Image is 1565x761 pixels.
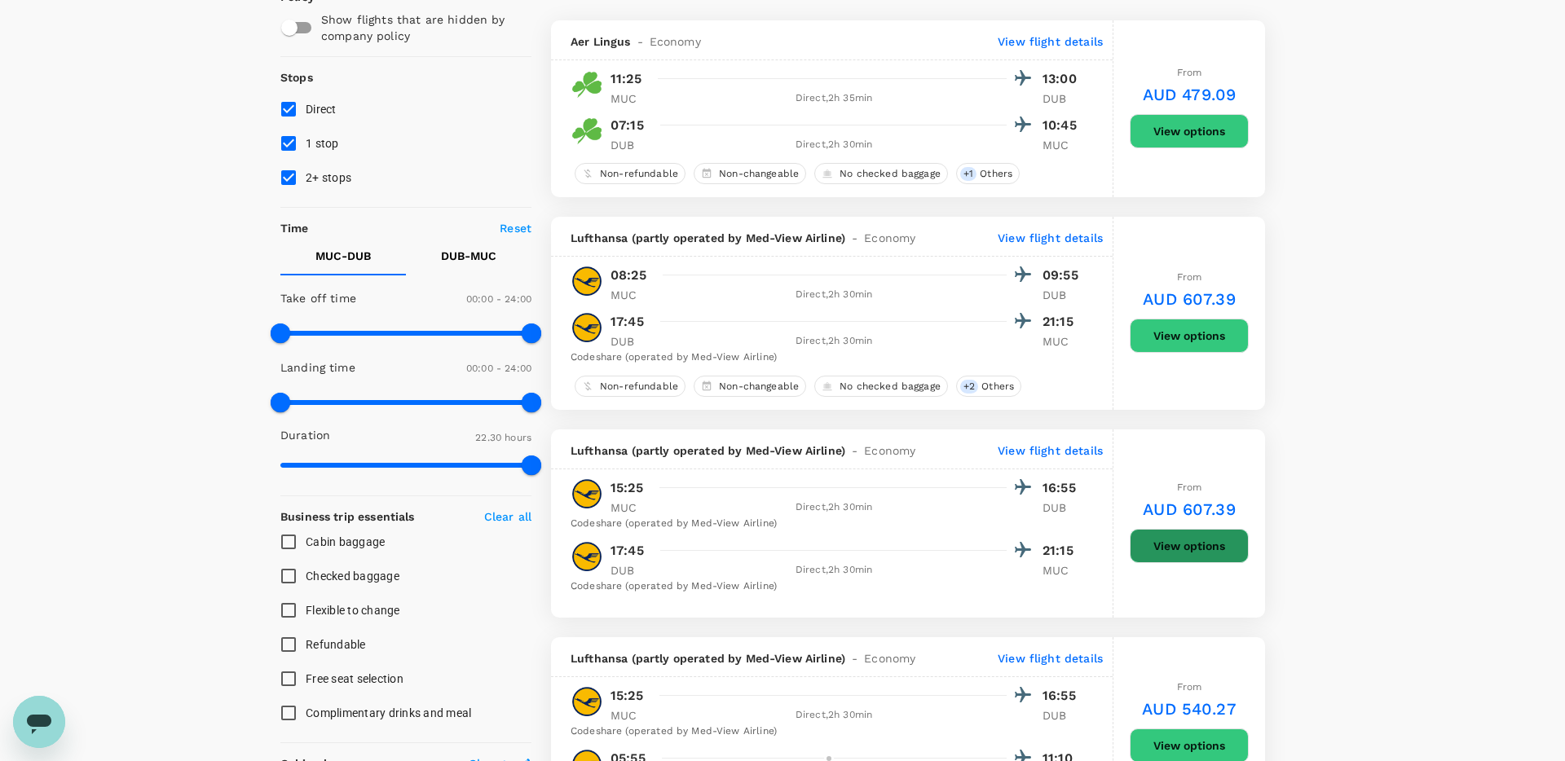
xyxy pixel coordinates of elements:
div: +2Others [956,376,1021,397]
p: MUC [611,287,651,303]
span: Non-refundable [593,380,685,394]
span: Non-changeable [712,380,805,394]
span: Others [973,167,1019,181]
span: Economy [864,442,915,459]
h6: AUD 607.39 [1143,496,1236,522]
p: Take off time [280,290,356,306]
img: LH [571,265,603,297]
span: Complimentary drinks and meal [306,706,471,719]
h6: AUD 607.39 [1143,286,1236,312]
div: Direct , 2h 30min [661,287,1007,303]
span: - [631,33,650,50]
strong: Business trip essentials [280,510,415,523]
span: 2+ stops [306,171,351,184]
p: View flight details [998,442,1103,459]
p: 17:45 [611,312,644,332]
p: MUC [1043,137,1083,153]
p: DUB [1043,499,1083,516]
div: Codeshare (operated by Med-View Airline) [571,724,1083,740]
p: MUC [1043,333,1083,350]
div: Codeshare (operated by Med-View Airline) [571,578,1083,595]
img: LH [571,685,603,718]
iframe: Button to launch messaging window [13,696,65,748]
span: Economy [864,230,915,246]
span: Direct [306,103,337,116]
div: Non-changeable [694,376,806,397]
div: Codeshare (operated by Med-View Airline) [571,350,1083,366]
p: 10:45 [1043,116,1083,135]
img: LH [571,311,603,344]
p: 21:15 [1043,541,1083,561]
span: + 2 [960,380,978,394]
span: Non-refundable [593,167,685,181]
span: Economy [864,650,915,666]
span: Refundable [306,638,366,651]
p: DUB [611,137,651,153]
span: - [845,442,864,459]
span: Checked baggage [306,570,399,583]
p: MUC [611,499,651,516]
p: 08:25 [611,266,646,285]
p: Show flights that are hidden by company policy [321,11,520,44]
span: Free seat selection [306,672,403,685]
p: 07:15 [611,116,644,135]
span: 1 stop [306,137,339,150]
p: Time [280,220,309,236]
strong: Stops [280,71,313,84]
span: Cabin baggage [306,535,385,548]
span: 22.30 hours [475,432,531,443]
span: Aer Lingus [571,33,631,50]
p: Duration [280,427,330,443]
span: Lufthansa (partly operated by Med-View Airline) [571,230,845,246]
p: 16:55 [1043,686,1083,706]
p: Landing time [280,359,355,376]
p: 17:45 [611,541,644,561]
div: No checked baggage [814,163,948,184]
span: From [1177,482,1202,493]
div: Direct , 2h 30min [661,707,1007,724]
p: DUB [1043,707,1083,724]
img: EI [571,68,603,101]
div: +1Others [956,163,1020,184]
p: Clear all [484,508,531,525]
p: 21:15 [1043,312,1083,332]
span: Lufthansa (partly operated by Med-View Airline) [571,442,845,459]
button: View options [1130,114,1249,148]
span: From [1177,271,1202,283]
p: DUB [611,333,651,350]
p: View flight details [998,33,1103,50]
p: MUC [611,707,651,724]
span: - [845,650,864,666]
p: MUC [611,90,651,107]
span: No checked baggage [833,167,947,181]
div: Direct , 2h 35min [661,90,1007,107]
span: Others [975,380,1021,394]
div: Non-refundable [575,163,686,184]
div: Direct , 2h 30min [661,499,1007,516]
div: Direct , 2h 30min [661,562,1007,578]
p: 15:25 [611,478,643,498]
p: DUB - MUC [441,248,496,264]
div: Codeshare (operated by Med-View Airline) [571,516,1083,532]
div: Direct , 2h 30min [661,137,1007,153]
p: View flight details [998,230,1103,246]
img: EI [571,115,603,147]
span: Flexible to change [306,604,400,617]
div: Direct , 2h 30min [661,333,1007,350]
p: 16:55 [1043,478,1083,498]
p: DUB [611,562,651,578]
div: Non-refundable [575,376,686,397]
span: From [1177,681,1202,693]
span: Non-changeable [712,167,805,181]
p: View flight details [998,650,1103,666]
div: No checked baggage [814,376,948,397]
p: DUB [1043,287,1083,303]
p: 09:55 [1043,266,1083,285]
p: 15:25 [611,686,643,706]
img: LH [571,540,603,573]
button: View options [1130,319,1249,353]
p: 11:25 [611,69,641,89]
span: Lufthansa (partly operated by Med-View Airline) [571,650,845,666]
h6: AUD 540.27 [1142,696,1237,722]
p: Reset [500,220,531,236]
